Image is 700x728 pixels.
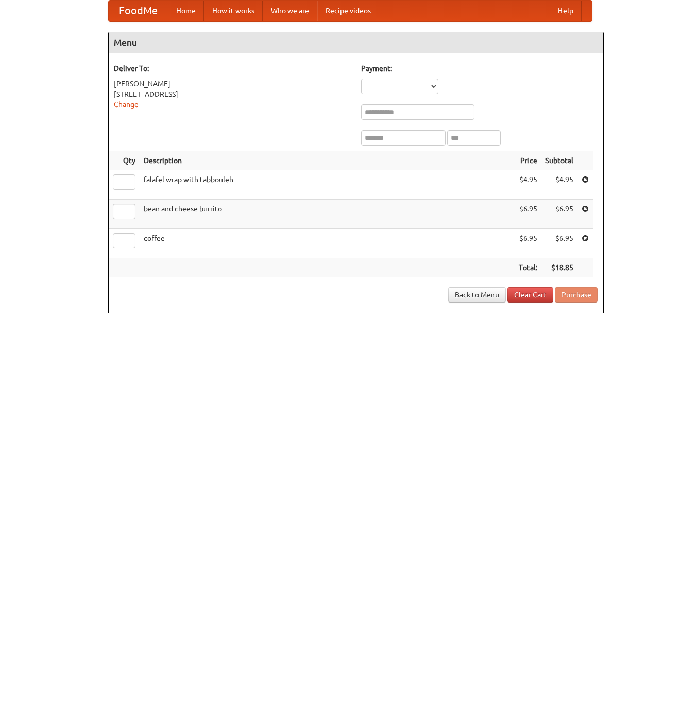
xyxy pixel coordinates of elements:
[109,32,603,53] h4: Menu
[140,170,515,200] td: falafel wrap with tabbouleh
[515,200,541,229] td: $6.95
[515,151,541,170] th: Price
[507,287,553,303] a: Clear Cart
[541,258,577,277] th: $18.85
[541,229,577,258] td: $6.95
[317,1,379,21] a: Recipe videos
[541,151,577,170] th: Subtotal
[140,151,515,170] th: Description
[515,258,541,277] th: Total:
[448,287,506,303] a: Back to Menu
[114,79,351,89] div: [PERSON_NAME]
[555,287,598,303] button: Purchase
[114,100,139,109] a: Change
[109,151,140,170] th: Qty
[541,200,577,229] td: $6.95
[168,1,204,21] a: Home
[515,229,541,258] td: $6.95
[263,1,317,21] a: Who we are
[109,1,168,21] a: FoodMe
[140,200,515,229] td: bean and cheese burrito
[541,170,577,200] td: $4.95
[140,229,515,258] td: coffee
[114,63,351,74] h5: Deliver To:
[361,63,598,74] h5: Payment:
[515,170,541,200] td: $4.95
[204,1,263,21] a: How it works
[114,89,351,99] div: [STREET_ADDRESS]
[550,1,582,21] a: Help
